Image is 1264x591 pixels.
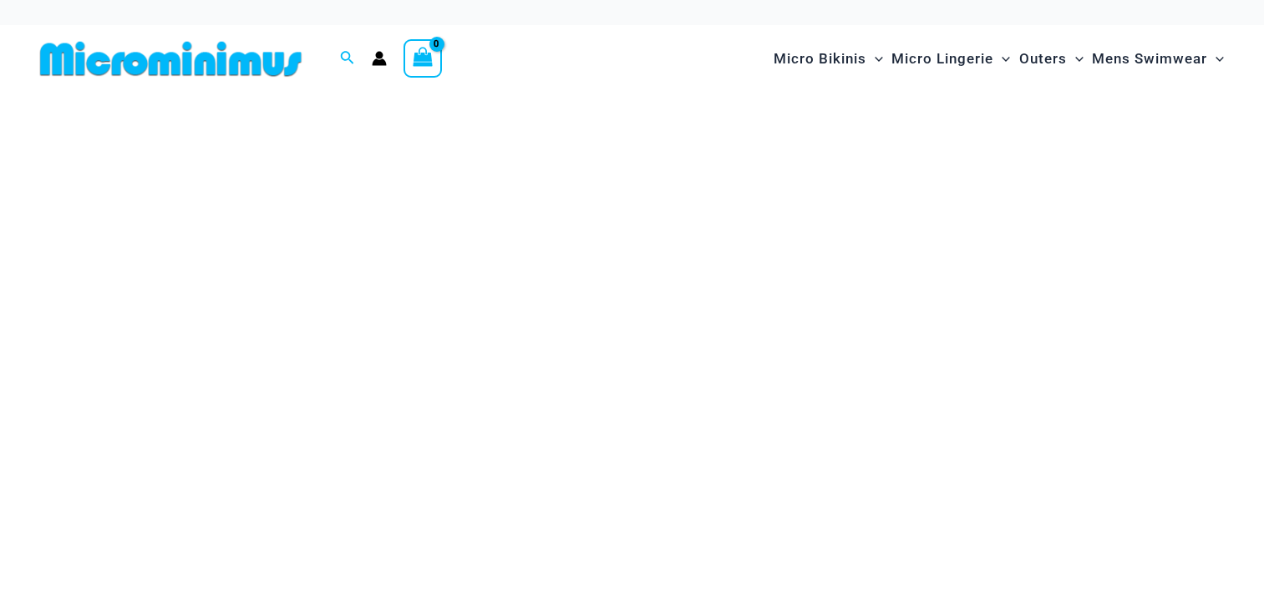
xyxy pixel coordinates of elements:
[1067,38,1084,80] span: Menu Toggle
[993,38,1010,80] span: Menu Toggle
[769,33,887,84] a: Micro BikinisMenu ToggleMenu Toggle
[1088,33,1228,84] a: Mens SwimwearMenu ToggleMenu Toggle
[891,38,993,80] span: Micro Lingerie
[887,33,1014,84] a: Micro LingerieMenu ToggleMenu Toggle
[404,39,442,78] a: View Shopping Cart, empty
[340,48,355,69] a: Search icon link
[1207,38,1224,80] span: Menu Toggle
[866,38,883,80] span: Menu Toggle
[372,51,387,66] a: Account icon link
[774,38,866,80] span: Micro Bikinis
[33,40,308,78] img: MM SHOP LOGO FLAT
[1092,38,1207,80] span: Mens Swimwear
[1015,33,1088,84] a: OutersMenu ToggleMenu Toggle
[767,31,1231,87] nav: Site Navigation
[1019,38,1067,80] span: Outers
